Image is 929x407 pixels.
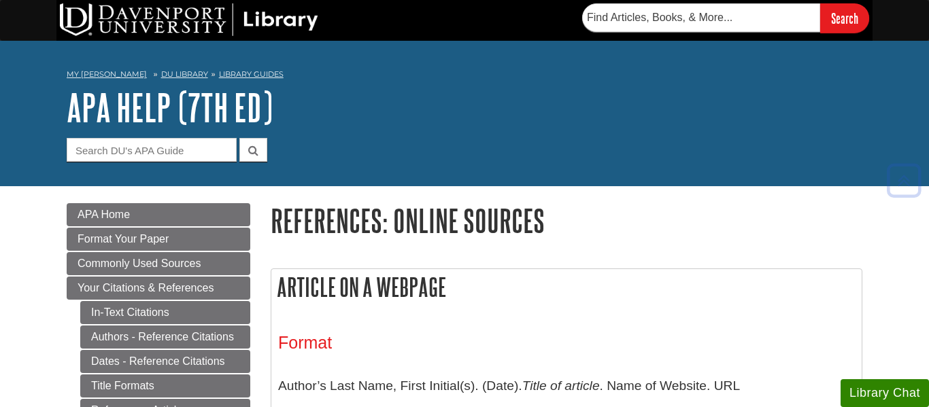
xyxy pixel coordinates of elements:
[80,350,250,373] a: Dates - Reference Citations
[271,269,862,305] h2: Article on a Webpage
[67,277,250,300] a: Your Citations & References
[67,86,273,128] a: APA Help (7th Ed)
[820,3,869,33] input: Search
[78,209,130,220] span: APA Home
[522,378,600,393] i: Title of article
[67,203,250,226] a: APA Home
[841,379,929,407] button: Library Chat
[80,374,250,397] a: Title Formats
[161,69,208,79] a: DU Library
[78,282,214,294] span: Your Citations & References
[582,3,869,33] form: Searches DU Library's articles, books, and more
[78,258,201,269] span: Commonly Used Sources
[271,203,862,238] h1: References: Online Sources
[219,69,284,79] a: Library Guides
[67,69,147,80] a: My [PERSON_NAME]
[67,228,250,251] a: Format Your Paper
[278,366,855,406] p: Author’s Last Name, First Initial(s). (Date). . Name of Website. URL
[80,301,250,324] a: In-Text Citations
[278,333,855,353] h3: Format
[80,325,250,349] a: Authors - Reference Citations
[67,252,250,275] a: Commonly Used Sources
[60,3,318,36] img: DU Library
[67,65,862,87] nav: breadcrumb
[582,3,820,32] input: Find Articles, Books, & More...
[67,138,237,162] input: Search DU's APA Guide
[78,233,169,245] span: Format Your Paper
[882,171,926,190] a: Back to Top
